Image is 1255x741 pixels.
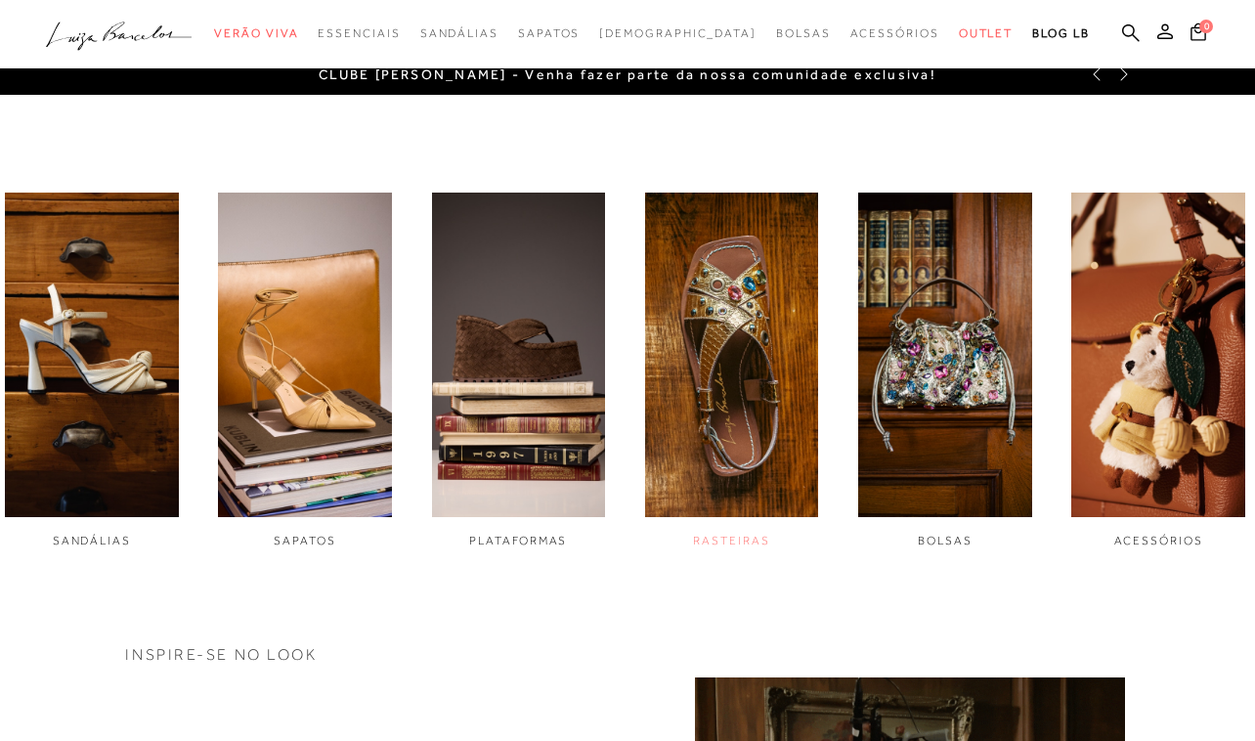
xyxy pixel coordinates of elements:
a: categoryNavScreenReaderText [850,16,939,52]
span: Sandálias [420,26,498,40]
img: imagem do link [1071,193,1245,518]
a: CLUBE [PERSON_NAME] - Venha fazer parte da nossa comunidade exclusiva! [319,66,936,82]
a: imagem do link SAPATOS [218,193,392,550]
a: imagem do link ACESSÓRIOS [1071,193,1245,550]
span: ACESSÓRIOS [1114,534,1203,547]
span: Acessórios [850,26,939,40]
span: SANDÁLIAS [53,534,131,547]
a: categoryNavScreenReaderText [214,16,298,52]
span: BLOG LB [1032,26,1089,40]
a: imagem do link PLATAFORMAS [432,193,606,550]
div: 1 / 6 [5,193,179,550]
a: BLOG LB [1032,16,1089,52]
div: 3 / 6 [432,193,606,550]
span: 0 [1199,20,1213,33]
a: categoryNavScreenReaderText [959,16,1014,52]
a: noSubCategoriesText [599,16,757,52]
img: imagem do link [432,193,606,518]
div: 4 / 6 [645,193,819,550]
span: Verão Viva [214,26,298,40]
span: SAPATOS [274,534,335,547]
a: imagem do link BOLSAS [858,193,1032,550]
span: Bolsas [776,26,831,40]
a: categoryNavScreenReaderText [318,16,400,52]
div: 6 / 6 [1071,193,1245,550]
span: BOLSAS [918,534,973,547]
a: imagem do link SANDÁLIAS [5,193,179,550]
img: imagem do link [858,193,1032,518]
img: imagem do link [645,193,819,518]
div: 5 / 6 [858,193,1032,550]
div: 2 / 6 [218,193,392,550]
span: RASTEIRAS [693,534,769,547]
h3: INSPIRE-SE NO LOOK [125,647,1129,663]
a: categoryNavScreenReaderText [518,16,580,52]
span: Essenciais [318,26,400,40]
span: Sapatos [518,26,580,40]
a: categoryNavScreenReaderText [776,16,831,52]
img: imagem do link [218,193,392,518]
img: imagem do link [5,193,179,518]
span: Outlet [959,26,1014,40]
a: imagem do link RASTEIRAS [645,193,819,550]
a: categoryNavScreenReaderText [420,16,498,52]
span: [DEMOGRAPHIC_DATA] [599,26,757,40]
button: 0 [1185,22,1212,48]
span: PLATAFORMAS [469,534,567,547]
